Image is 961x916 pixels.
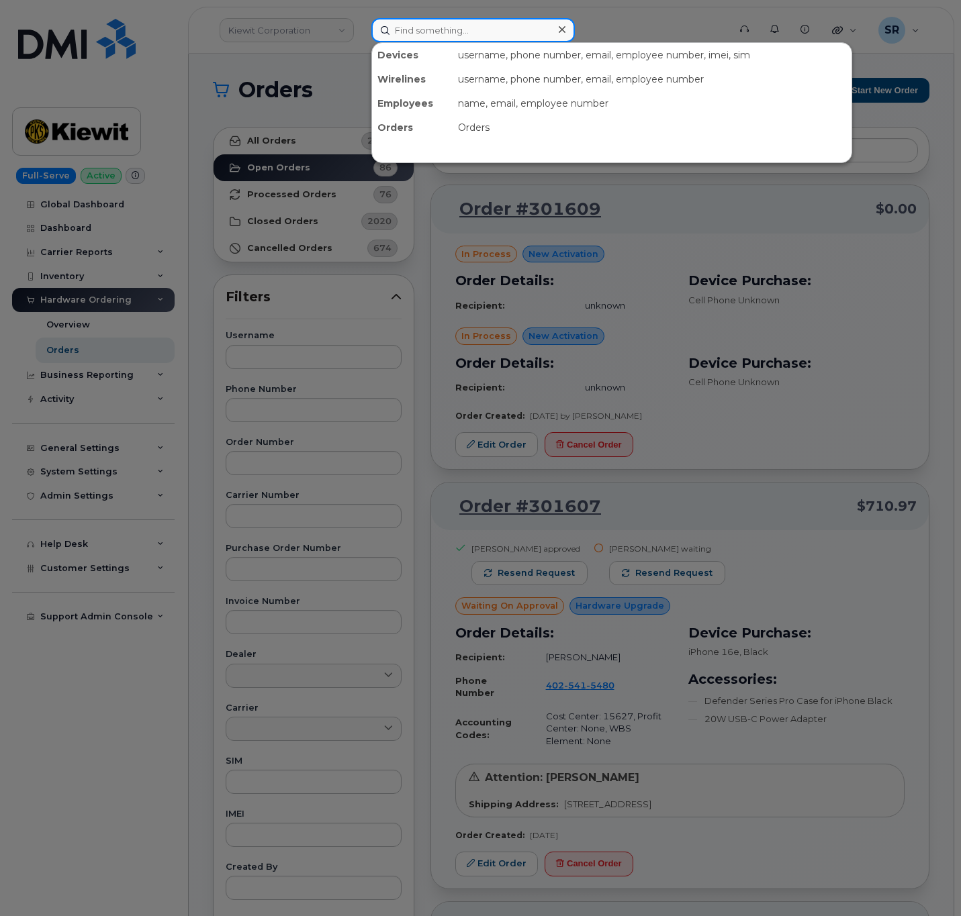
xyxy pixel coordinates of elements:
[372,115,453,140] div: Orders
[453,115,852,140] div: Orders
[372,91,453,115] div: Employees
[372,67,453,91] div: Wirelines
[453,67,852,91] div: username, phone number, email, employee number
[903,858,951,906] iframe: Messenger Launcher
[372,43,453,67] div: Devices
[453,91,852,115] div: name, email, employee number
[453,43,852,67] div: username, phone number, email, employee number, imei, sim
